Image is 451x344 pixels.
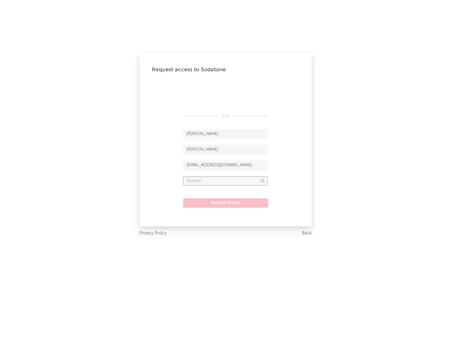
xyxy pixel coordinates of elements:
input: Last Name [183,145,268,154]
div: Request access to Sodatone [152,66,299,73]
a: Privacy Policy [139,230,167,237]
div: OR [183,113,268,120]
input: First Name [183,129,268,139]
a: Back [302,230,312,237]
input: Division [183,176,268,186]
button: Request Access [183,198,268,208]
input: Email [183,161,268,170]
